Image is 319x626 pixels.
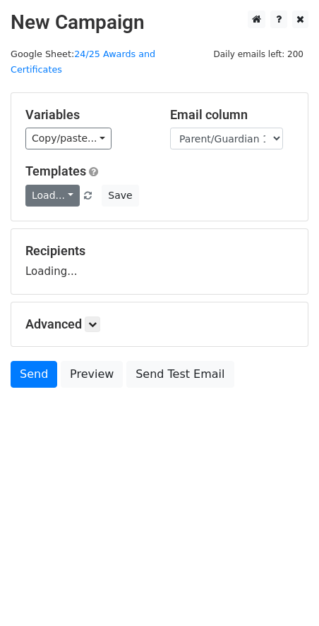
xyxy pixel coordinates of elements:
a: 24/25 Awards and Certificates [11,49,155,75]
a: Send Test Email [126,361,234,388]
h5: Recipients [25,243,294,259]
small: Google Sheet: [11,49,155,75]
a: Preview [61,361,123,388]
div: Loading... [25,243,294,280]
h5: Advanced [25,317,294,332]
a: Daily emails left: 200 [208,49,308,59]
h5: Variables [25,107,149,123]
iframe: Chat Widget [248,558,319,626]
button: Save [102,185,138,207]
a: Copy/paste... [25,128,112,149]
a: Templates [25,164,86,178]
a: Load... [25,185,80,207]
a: Send [11,361,57,388]
h2: New Campaign [11,11,308,35]
span: Daily emails left: 200 [208,47,308,62]
h5: Email column [170,107,294,123]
